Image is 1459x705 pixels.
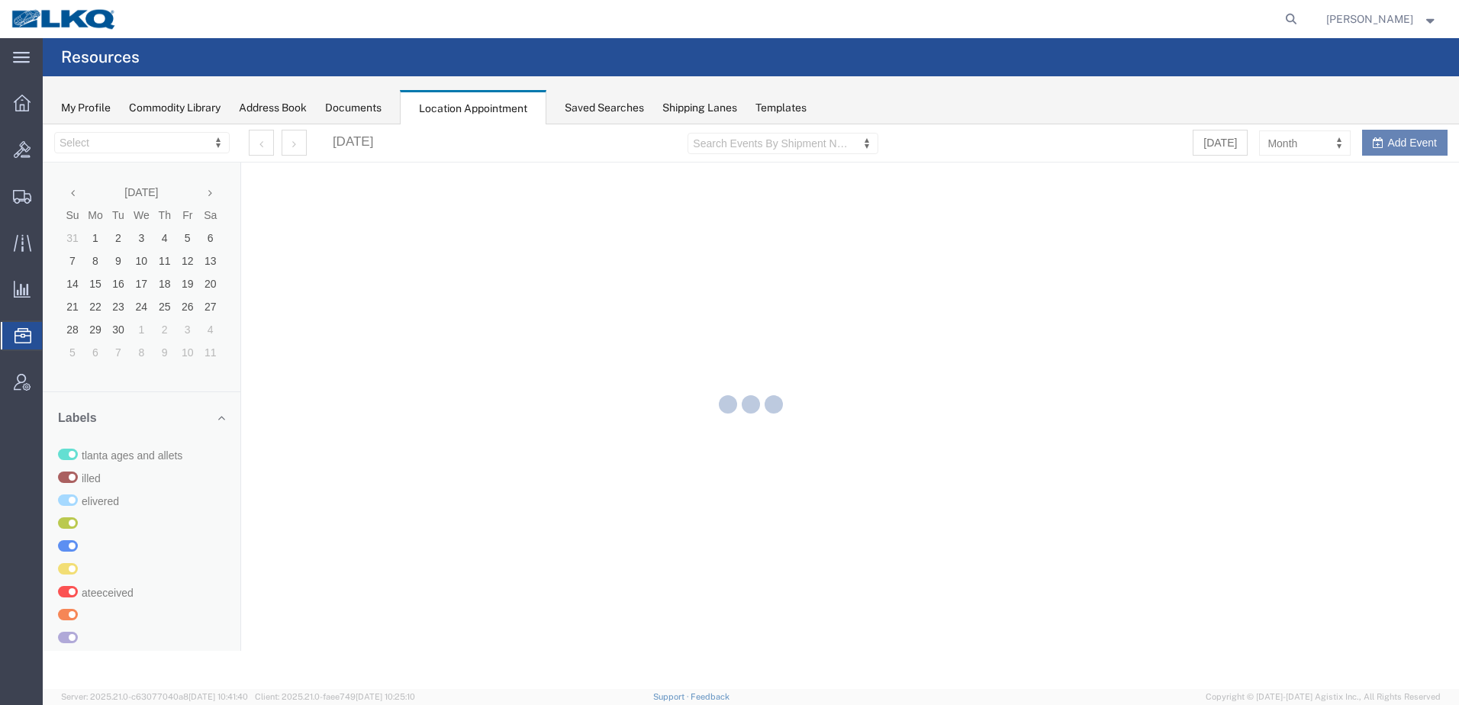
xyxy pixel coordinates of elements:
span: Copyright © [DATE]-[DATE] Agistix Inc., All Rights Reserved [1206,691,1441,703]
h4: Resources [61,38,140,76]
div: Address Book [239,100,307,116]
div: Location Appointment [400,90,546,125]
span: [DATE] 10:25:10 [356,692,415,701]
div: Commodity Library [129,100,221,116]
div: Documents [325,100,382,116]
div: Templates [755,100,807,116]
span: Server: 2025.21.0-c63077040a8 [61,692,248,701]
a: Feedback [691,692,729,701]
div: My Profile [61,100,111,116]
div: Saved Searches [565,100,644,116]
span: Brian Schmidt [1326,11,1413,27]
a: Support [653,692,691,701]
button: [PERSON_NAME] [1325,10,1438,28]
div: Shipping Lanes [662,100,737,116]
img: logo [11,8,118,31]
span: Client: 2025.21.0-faee749 [255,692,415,701]
span: [DATE] 10:41:40 [188,692,248,701]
